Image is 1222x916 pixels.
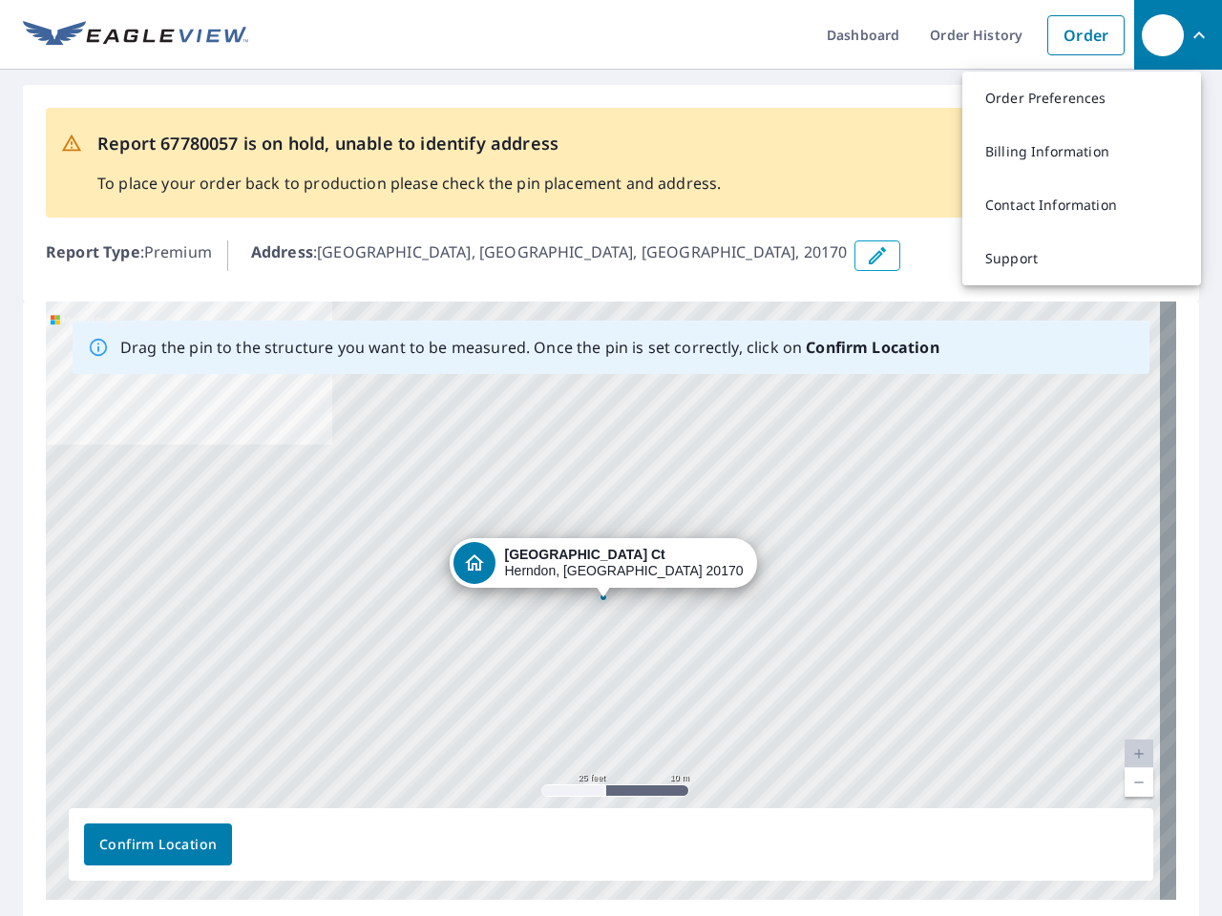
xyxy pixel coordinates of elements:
a: Billing Information [962,125,1201,178]
p: Report 67780057 is on hold, unable to identify address [97,131,721,156]
a: Order [1047,15,1125,55]
span: Confirm Location [99,833,217,857]
div: Herndon, [GEOGRAPHIC_DATA] 20170 [504,547,743,579]
img: EV Logo [23,21,248,50]
p: : [GEOGRAPHIC_DATA], [GEOGRAPHIC_DATA], [GEOGRAPHIC_DATA], 20170 [251,240,848,271]
a: Current Level 20, Zoom Out [1125,768,1153,797]
p: : Premium [46,240,212,271]
p: Drag the pin to the structure you want to be measured. Once the pin is set correctly, click on [120,336,939,359]
a: Contact Information [962,178,1201,232]
div: Dropped pin, building 1, Residential property, Dulles Park Ct Herndon, VA 20170 [449,538,756,597]
b: Confirm Location [806,337,938,358]
a: Support [962,232,1201,285]
a: Current Level 20, Zoom In Disabled [1125,739,1153,768]
a: Order Preferences [962,72,1201,125]
b: Report Type [46,241,140,262]
button: Confirm Location [84,823,232,865]
strong: [GEOGRAPHIC_DATA] Ct [504,547,664,562]
b: Address [251,241,313,262]
p: To place your order back to production please check the pin placement and address. [97,172,721,195]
